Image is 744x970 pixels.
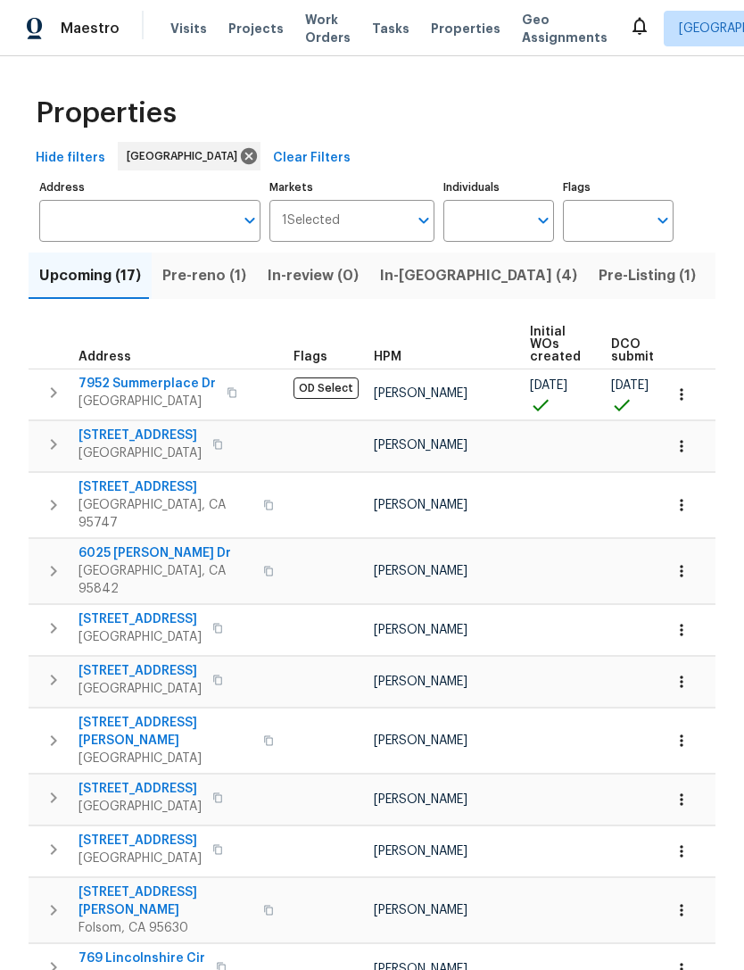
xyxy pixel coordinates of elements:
span: Flags [293,351,327,363]
span: In-[GEOGRAPHIC_DATA] (4) [380,263,577,288]
span: [DATE] [611,379,649,392]
span: Pre-reno (1) [162,263,246,288]
span: [PERSON_NAME] [374,904,467,916]
button: Open [650,208,675,233]
span: Address [79,351,131,363]
span: [GEOGRAPHIC_DATA], CA 95747 [79,496,252,532]
span: [STREET_ADDRESS][PERSON_NAME] [79,714,252,750]
span: [PERSON_NAME] [374,565,467,577]
span: 1 Selected [282,213,340,228]
span: Projects [228,20,284,37]
span: 769 Lincolnshire Cir [79,949,205,967]
span: Maestro [61,20,120,37]
span: In-review (0) [268,263,359,288]
span: [STREET_ADDRESS] [79,610,202,628]
button: Open [237,208,262,233]
span: Tasks [372,22,409,35]
span: [PERSON_NAME] [374,499,467,511]
span: [GEOGRAPHIC_DATA] [79,750,252,767]
span: [PERSON_NAME] [374,676,467,688]
span: Geo Assignments [522,11,608,46]
span: DCO submitted [611,338,675,363]
span: [PERSON_NAME] [374,793,467,806]
span: Initial WOs created [530,326,581,363]
span: [STREET_ADDRESS] [79,780,202,798]
span: Folsom, CA 95630 [79,919,252,937]
span: HPM [374,351,401,363]
span: [GEOGRAPHIC_DATA] [79,444,202,462]
span: [GEOGRAPHIC_DATA] [79,850,202,867]
span: [GEOGRAPHIC_DATA] [79,680,202,698]
span: [STREET_ADDRESS] [79,478,252,496]
button: Open [531,208,556,233]
span: Properties [36,104,177,122]
span: [GEOGRAPHIC_DATA], CA 95842 [79,562,252,598]
span: [PERSON_NAME] [374,845,467,858]
span: [GEOGRAPHIC_DATA] [79,393,216,410]
span: [STREET_ADDRESS] [79,832,202,850]
span: Pre-Listing (1) [599,263,696,288]
span: [STREET_ADDRESS] [79,427,202,444]
span: [GEOGRAPHIC_DATA] [79,628,202,646]
span: [STREET_ADDRESS][PERSON_NAME] [79,883,252,919]
button: Open [411,208,436,233]
button: Clear Filters [266,142,358,175]
span: [PERSON_NAME] [374,439,467,452]
span: [DATE] [530,379,567,392]
span: Work Orders [305,11,351,46]
span: [GEOGRAPHIC_DATA] [79,798,202,816]
span: 6025 [PERSON_NAME] Dr [79,544,252,562]
label: Address [39,182,260,193]
span: [GEOGRAPHIC_DATA] [127,147,244,165]
span: [PERSON_NAME] [374,624,467,636]
span: Hide filters [36,147,105,170]
button: Hide filters [29,142,112,175]
span: [STREET_ADDRESS] [79,662,202,680]
span: Clear Filters [273,147,351,170]
span: Visits [170,20,207,37]
div: [GEOGRAPHIC_DATA] [118,142,260,170]
span: Properties [431,20,500,37]
span: [PERSON_NAME] [374,734,467,747]
span: OD Select [293,377,359,399]
label: Individuals [443,182,554,193]
label: Flags [563,182,674,193]
span: Upcoming (17) [39,263,141,288]
label: Markets [269,182,435,193]
span: [PERSON_NAME] [374,387,467,400]
span: 7952 Summerplace Dr [79,375,216,393]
